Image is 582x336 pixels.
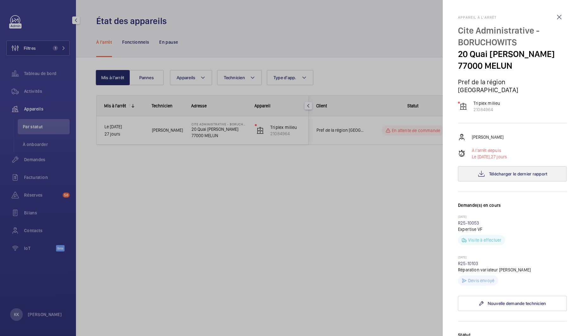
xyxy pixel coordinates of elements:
[458,25,567,48] p: Cite Administrative - BORUCHOWITS
[472,154,491,159] span: Le [DATE],
[458,48,567,60] p: 20 Quai [PERSON_NAME]
[473,106,500,113] p: 21084964
[468,277,494,284] p: Devis envoyé
[473,100,500,106] p: Triplex milieu
[458,226,567,232] p: Expertise VF
[458,215,567,220] p: [DATE]
[472,147,507,154] p: À l'arrêt depuis
[458,220,479,225] a: R25-10053
[458,78,567,94] p: Pref de la région [GEOGRAPHIC_DATA]
[458,202,567,215] h3: Demande(s) en cours
[458,296,567,311] a: Nouvelle demande technicien
[472,154,507,160] p: 27 jours
[468,237,501,243] p: Visite à effectuer
[458,60,567,72] p: 77000 MELUN
[489,171,548,176] span: Télécharger le dernier rapport
[460,103,467,110] img: elevator.svg
[472,134,504,140] p: [PERSON_NAME]
[458,255,567,260] p: [DATE]
[458,261,479,266] a: R25-10103
[458,166,567,181] button: Télécharger le dernier rapport
[458,267,567,273] p: Réparation variateur [PERSON_NAME]
[458,15,567,20] h2: Appareil à l'arrêt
